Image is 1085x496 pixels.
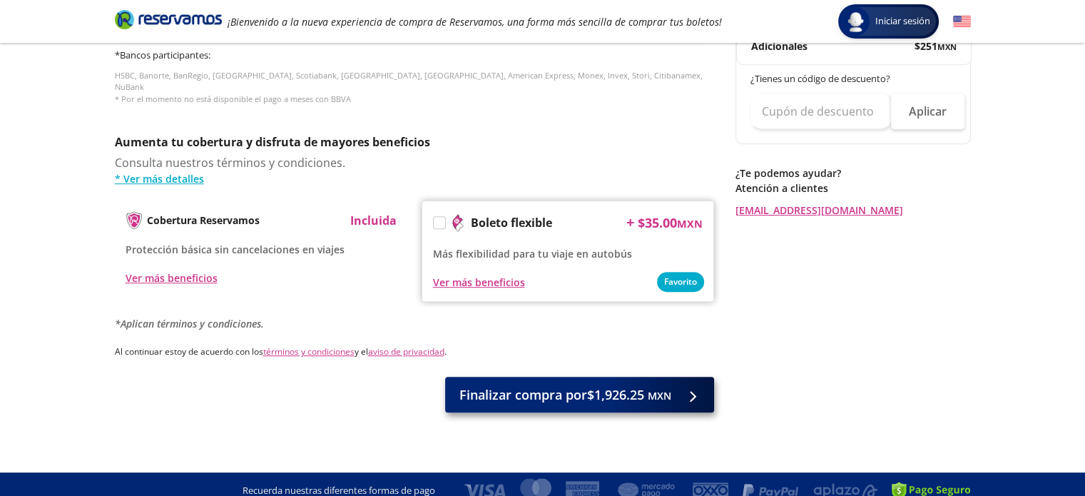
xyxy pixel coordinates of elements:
span: $ 35.00 [638,213,703,233]
p: Incluida [350,212,397,229]
p: + [626,212,634,233]
span: $ 251 [915,39,957,54]
p: ¿Te podemos ayudar? [735,166,971,181]
button: English [953,13,971,31]
a: términos y condiciones [263,345,355,358]
p: Cobertura Reservamos [147,213,260,228]
i: Brand Logo [115,9,222,30]
p: Aumenta tu cobertura y disfruta de mayores beneficios [115,133,714,151]
span: Protección básica sin cancelaciones en viajes [126,243,345,256]
p: *Aplican términos y condiciones. [115,316,714,331]
small: MXN [677,217,703,231]
a: [EMAIL_ADDRESS][DOMAIN_NAME] [735,203,971,218]
a: * Ver más detalles [115,171,714,186]
em: ¡Bienvenido a la nueva experiencia de compra de Reservamos, una forma más sencilla de comprar tus... [228,15,722,29]
a: aviso de privacidad [368,345,444,358]
button: Finalizar compra por$1,926.25 MXN [445,377,714,413]
h6: * Bancos participantes : [115,49,714,63]
p: HSBC, Banorte, BanRegio, [GEOGRAPHIC_DATA], Scotiabank, [GEOGRAPHIC_DATA], [GEOGRAPHIC_DATA], Ame... [115,70,714,106]
p: Al continuar estoy de acuerdo con los y el . [115,345,714,358]
small: MXN [648,389,671,403]
p: Atención a clientes [735,181,971,196]
span: Iniciar sesión [870,14,936,29]
button: Ver más beneficios [126,270,218,285]
div: Consulta nuestros términos y condiciones. [115,154,714,186]
span: Finalizar compra por $1,926.25 [459,385,671,405]
p: Adicionales [751,39,808,54]
p: Boleto flexible [471,214,552,231]
input: Cupón de descuento [750,93,891,129]
span: * Por el momento no está disponible el pago a meses con BBVA [115,93,351,104]
button: Ver más beneficios [433,275,525,290]
a: Brand Logo [115,9,222,34]
small: MXN [937,41,957,52]
span: Más flexibilidad para tu viaje en autobús [433,247,632,260]
p: ¿Tienes un código de descuento? [750,72,957,86]
button: Aplicar [891,93,964,129]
